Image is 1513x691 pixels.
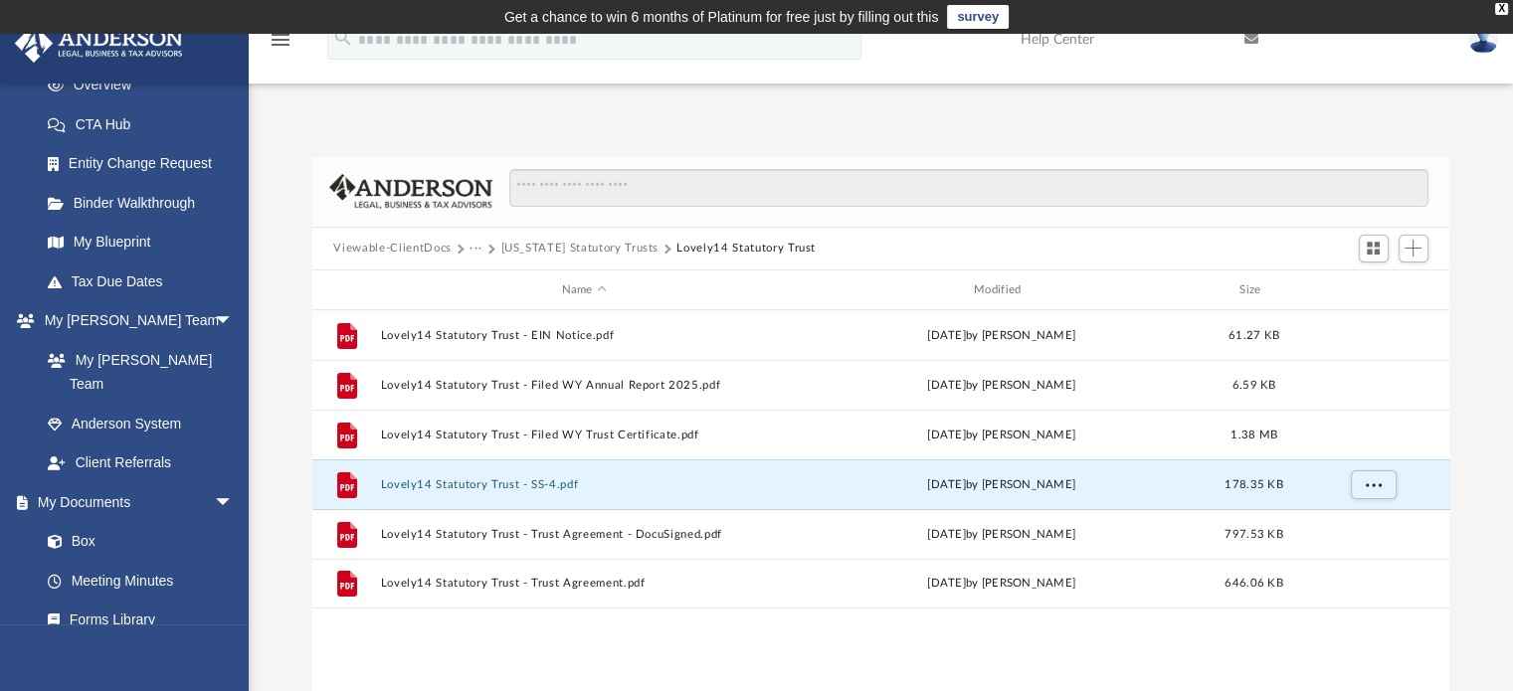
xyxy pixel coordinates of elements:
span: 61.27 KB [1228,330,1278,341]
a: Binder Walkthrough [28,183,264,223]
a: Anderson System [28,404,254,443]
span: 797.53 KB [1225,529,1282,540]
input: Search files and folders [509,169,1427,207]
button: More options [1350,470,1396,500]
span: 1.38 MB [1230,430,1277,440]
a: Client Referrals [28,443,254,483]
a: CTA Hub [28,104,264,144]
div: [DATE] by [PERSON_NAME] [797,327,1205,345]
div: Get a chance to win 6 months of Platinum for free just by filling out this [504,5,939,29]
a: Entity Change Request [28,144,264,184]
button: ··· [470,240,482,258]
div: [DATE] by [PERSON_NAME] [797,476,1205,494]
a: Meeting Minutes [28,561,254,601]
div: [DATE] by [PERSON_NAME] [797,377,1205,395]
div: [DATE] by [PERSON_NAME] [797,526,1205,544]
span: arrow_drop_down [214,301,254,342]
a: Forms Library [28,601,244,640]
a: My Blueprint [28,223,254,262]
a: survey [947,5,1009,29]
button: Lovely14 Statutory Trust - Filed WY Annual Report 2025.pdf [380,379,788,392]
a: Box [28,522,244,562]
i: search [332,27,354,49]
span: 178.35 KB [1225,479,1282,490]
div: id [320,281,370,299]
button: Lovely14 Statutory Trust - Filed WY Trust Certificate.pdf [380,429,788,441]
div: [DATE] by [PERSON_NAME] [797,576,1205,594]
span: 6.59 KB [1231,380,1275,391]
button: Lovely14 Statutory Trust - Trust Agreement - DocuSigned.pdf [380,528,788,541]
button: Switch to Grid View [1359,235,1389,262]
div: Modified [797,281,1206,299]
span: 646.06 KB [1225,579,1282,590]
button: Lovely14 Statutory Trust - EIN Notice.pdf [380,329,788,342]
button: Add [1399,235,1428,262]
div: close [1495,3,1508,15]
button: Viewable-ClientDocs [333,240,451,258]
span: arrow_drop_down [214,482,254,523]
button: Lovely14 Statutory Trust [676,240,816,258]
button: Lovely14 Statutory Trust - Trust Agreement.pdf [380,578,788,591]
a: My [PERSON_NAME] Teamarrow_drop_down [14,301,254,341]
img: User Pic [1468,25,1498,54]
a: My Documentsarrow_drop_down [14,482,254,522]
a: My [PERSON_NAME] Team [28,340,244,404]
img: Anderson Advisors Platinum Portal [9,24,189,63]
div: Name [379,281,788,299]
a: menu [269,38,292,52]
i: menu [269,28,292,52]
a: Tax Due Dates [28,261,264,301]
button: [US_STATE] Statutory Trusts [500,240,659,258]
div: [DATE] by [PERSON_NAME] [797,427,1205,444]
div: id [1302,281,1441,299]
div: Size [1214,281,1293,299]
a: Overview [28,66,264,105]
button: Lovely14 Statutory Trust - SS-4.pdf [380,478,788,491]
